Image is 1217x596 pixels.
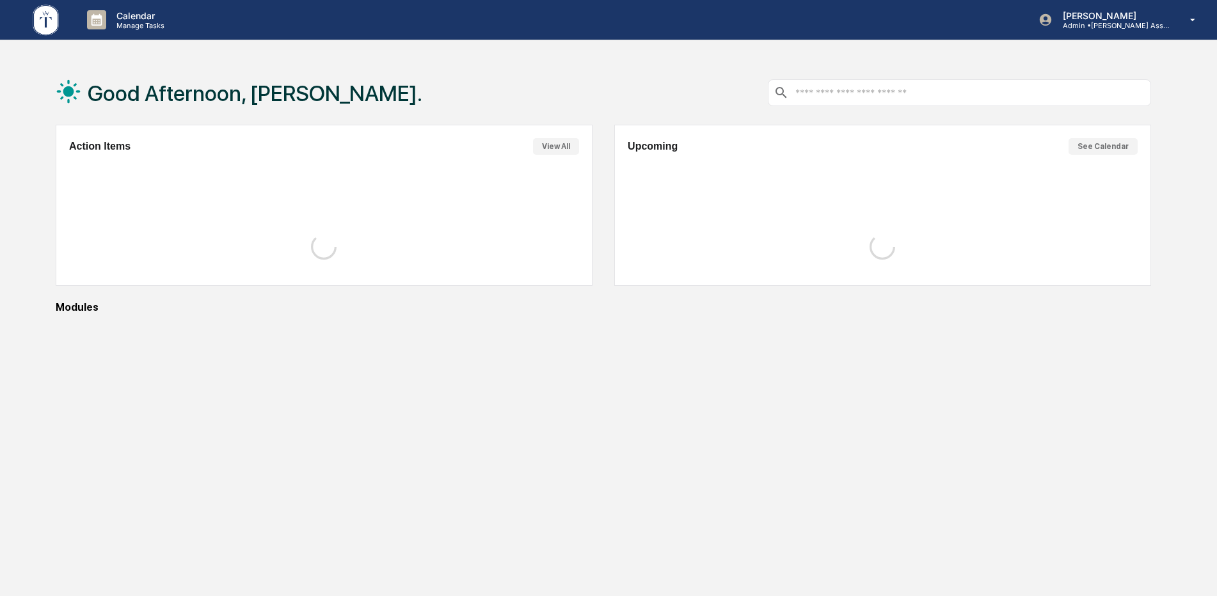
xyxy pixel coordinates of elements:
button: See Calendar [1069,138,1138,155]
h2: Upcoming [628,141,678,152]
h1: Good Afternoon, [PERSON_NAME]. [88,81,422,106]
img: logo [31,3,61,38]
h2: Action Items [69,141,131,152]
p: Admin • [PERSON_NAME] Asset Management LLC [1053,21,1172,30]
button: View All [533,138,579,155]
div: Modules [56,301,1151,313]
p: Manage Tasks [106,21,171,30]
p: [PERSON_NAME] [1053,10,1172,21]
p: Calendar [106,10,171,21]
